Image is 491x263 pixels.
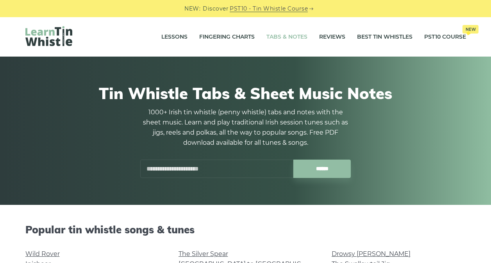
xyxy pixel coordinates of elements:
[25,250,60,258] a: Wild Rover
[179,250,228,258] a: The Silver Spear
[424,27,466,47] a: PST10 CourseNew
[462,25,479,34] span: New
[25,224,466,236] h2: Popular tin whistle songs & tunes
[357,27,412,47] a: Best Tin Whistles
[266,27,307,47] a: Tabs & Notes
[332,250,411,258] a: Drowsy [PERSON_NAME]
[319,27,345,47] a: Reviews
[25,84,466,103] h1: Tin Whistle Tabs & Sheet Music Notes
[161,27,187,47] a: Lessons
[199,27,255,47] a: Fingering Charts
[25,26,72,46] img: LearnTinWhistle.com
[140,107,351,148] p: 1000+ Irish tin whistle (penny whistle) tabs and notes with the sheet music. Learn and play tradi...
